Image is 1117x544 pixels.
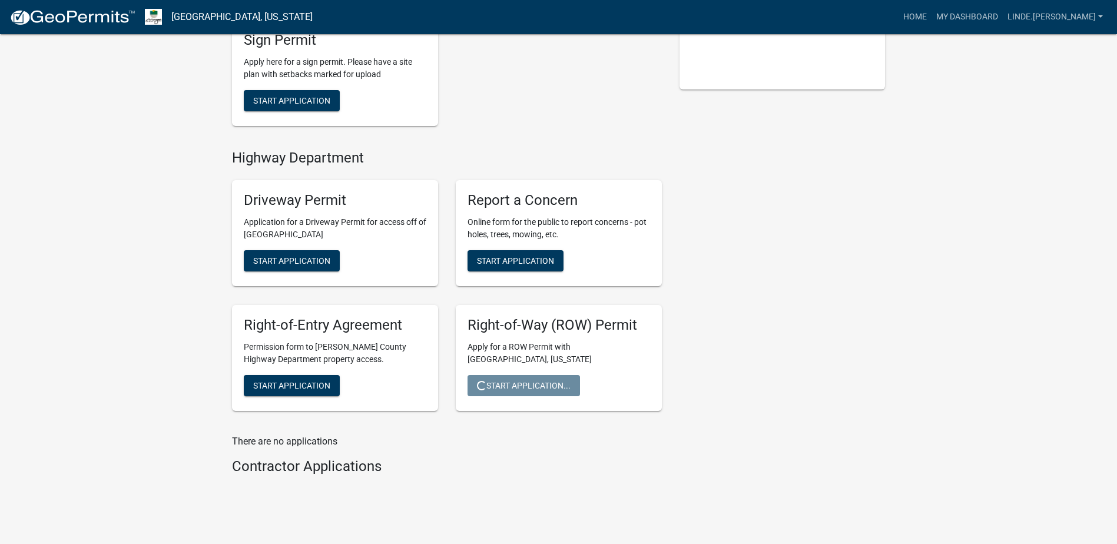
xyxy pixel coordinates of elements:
button: Start Application [468,250,564,271]
span: Start Application [477,256,554,266]
span: Start Application... [477,381,571,390]
a: My Dashboard [932,6,1003,28]
button: Start Application [244,90,340,111]
p: Apply for a ROW Permit with [GEOGRAPHIC_DATA], [US_STATE] [468,341,650,366]
p: There are no applications [232,434,662,449]
span: Start Application [253,381,330,390]
p: Online form for the public to report concerns - pot holes, trees, mowing, etc. [468,216,650,241]
p: Permission form to [PERSON_NAME] County Highway Department property access. [244,341,426,366]
h5: Right-of-Entry Agreement [244,317,426,334]
a: linde.[PERSON_NAME] [1003,6,1108,28]
h5: Report a Concern [468,192,650,209]
h5: Sign Permit [244,32,426,49]
h4: Highway Department [232,150,662,167]
button: Start Application [244,375,340,396]
h5: Driveway Permit [244,192,426,209]
p: Application for a Driveway Permit for access off of [GEOGRAPHIC_DATA] [244,216,426,241]
p: Apply here for a sign permit. Please have a site plan with setbacks marked for upload [244,56,426,81]
button: Start Application... [468,375,580,396]
span: Start Application [253,256,330,266]
span: Start Application [253,95,330,105]
img: Morgan County, Indiana [145,9,162,25]
a: Home [899,6,932,28]
h5: Right-of-Way (ROW) Permit [468,317,650,334]
wm-workflow-list-section: Contractor Applications [232,458,662,480]
a: [GEOGRAPHIC_DATA], [US_STATE] [171,7,313,27]
h4: Contractor Applications [232,458,662,475]
button: Start Application [244,250,340,271]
